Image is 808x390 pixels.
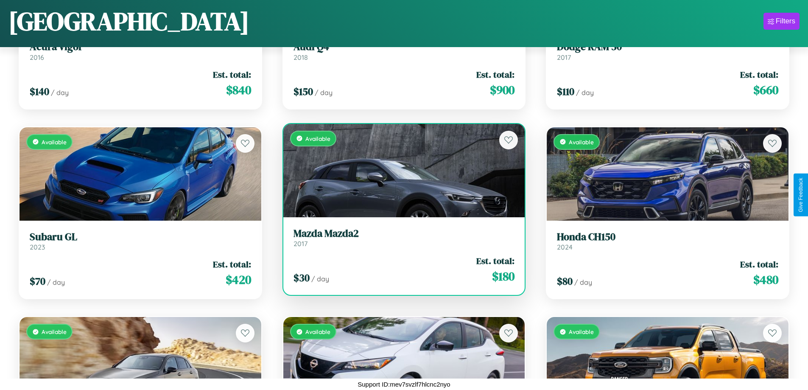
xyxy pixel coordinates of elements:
span: $ 660 [753,81,778,98]
h3: Subaru GL [30,231,251,243]
span: $ 140 [30,84,49,98]
span: Available [569,328,594,335]
h1: [GEOGRAPHIC_DATA] [8,4,249,39]
p: Support ID: mev7svzlf7hlcnc2nyo [358,379,450,390]
h3: Audi Q4 [294,41,515,53]
span: / day [311,275,329,283]
span: Est. total: [213,258,251,270]
span: / day [574,278,592,286]
a: Subaru GL2023 [30,231,251,252]
span: Est. total: [740,258,778,270]
span: 2017 [557,53,571,62]
span: $ 180 [492,268,514,285]
span: / day [315,88,333,97]
span: Est. total: [213,68,251,81]
span: 2016 [30,53,44,62]
a: Audi Q42018 [294,41,515,62]
span: Est. total: [740,68,778,81]
span: $ 70 [30,274,45,288]
span: 2018 [294,53,308,62]
div: Filters [776,17,795,25]
span: $ 840 [226,81,251,98]
span: / day [47,278,65,286]
span: $ 150 [294,84,313,98]
a: Honda CH1502024 [557,231,778,252]
h3: Mazda Mazda2 [294,227,515,240]
a: Mazda Mazda22017 [294,227,515,248]
h3: Acura Vigor [30,41,251,53]
span: 2023 [30,243,45,251]
span: $ 80 [557,274,573,288]
span: $ 420 [226,271,251,288]
span: / day [51,88,69,97]
span: $ 110 [557,84,574,98]
span: $ 900 [490,81,514,98]
span: 2024 [557,243,573,251]
span: Available [42,328,67,335]
span: Available [42,138,67,146]
span: Available [569,138,594,146]
span: Available [305,328,330,335]
a: Acura Vigor2016 [30,41,251,62]
span: $ 480 [753,271,778,288]
h3: Honda CH150 [557,231,778,243]
span: $ 30 [294,271,310,285]
span: / day [576,88,594,97]
button: Filters [763,13,800,30]
h3: Dodge RAM 50 [557,41,778,53]
span: Est. total: [476,255,514,267]
span: Available [305,135,330,142]
a: Dodge RAM 502017 [557,41,778,62]
div: Give Feedback [798,178,804,212]
span: Est. total: [476,68,514,81]
span: 2017 [294,239,308,248]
